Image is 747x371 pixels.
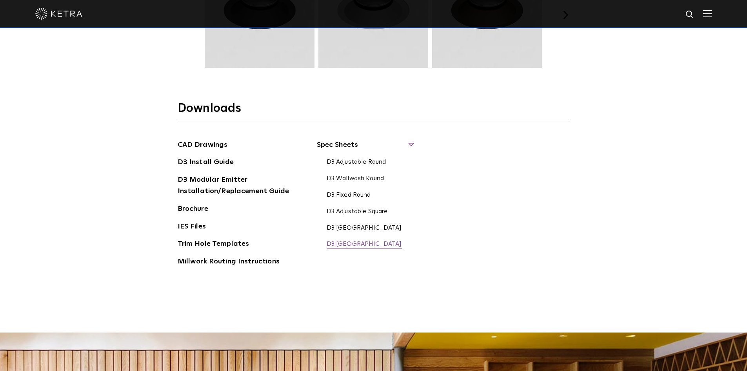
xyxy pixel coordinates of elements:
a: D3 [GEOGRAPHIC_DATA] [327,240,402,249]
a: Millwork Routing Instructions [178,256,280,269]
a: IES Files [178,221,206,234]
img: search icon [685,10,695,20]
a: D3 Fixed Round [327,191,371,200]
a: D3 Adjustable Round [327,158,386,167]
a: D3 Adjustable Square [327,208,388,216]
a: D3 Modular Emitter Installation/Replacement Guide [178,174,295,198]
img: Hamburger%20Nav.svg [703,10,712,17]
a: Trim Hole Templates [178,238,249,251]
a: D3 Wallwash Round [327,175,384,183]
img: ketra-logo-2019-white [35,8,82,20]
span: Spec Sheets [317,139,413,157]
a: CAD Drawings [178,139,228,152]
a: D3 Install Guide [178,157,234,169]
a: D3 [GEOGRAPHIC_DATA] [327,224,402,233]
a: Brochure [178,203,208,216]
h3: Downloads [178,101,570,121]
